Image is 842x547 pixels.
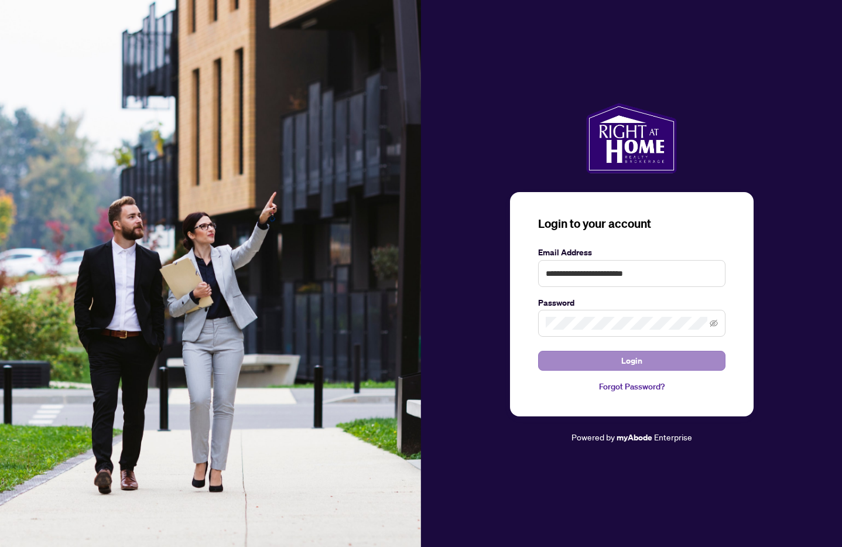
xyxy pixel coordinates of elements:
label: Password [538,296,725,309]
a: Forgot Password? [538,380,725,393]
span: eye-invisible [710,319,718,327]
img: ma-logo [586,103,677,173]
a: myAbode [617,431,652,444]
h3: Login to your account [538,216,725,232]
label: Email Address [538,246,725,259]
span: Powered by [571,432,615,442]
span: Login [621,351,642,370]
button: Login [538,351,725,371]
span: Enterprise [654,432,692,442]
